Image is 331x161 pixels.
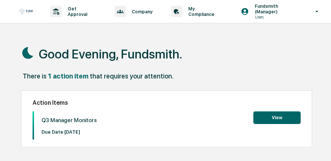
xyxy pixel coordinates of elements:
[41,117,97,124] p: Q3 Manager Monitors
[23,72,47,80] div: There is
[62,6,100,17] p: Get Approval
[249,3,305,14] p: Fundsmith (Manager)
[182,6,224,17] p: My Compliance
[48,72,88,80] div: 1 action item
[18,8,36,15] img: logo
[253,111,301,124] button: View
[253,114,301,121] a: View
[249,14,305,20] p: Users
[41,129,97,135] p: Due Date: [DATE]
[90,72,173,80] div: that requires your attention.
[39,47,182,61] h1: Good Evening, Fundsmith.
[126,9,156,14] p: Company
[33,99,301,106] h2: Action Items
